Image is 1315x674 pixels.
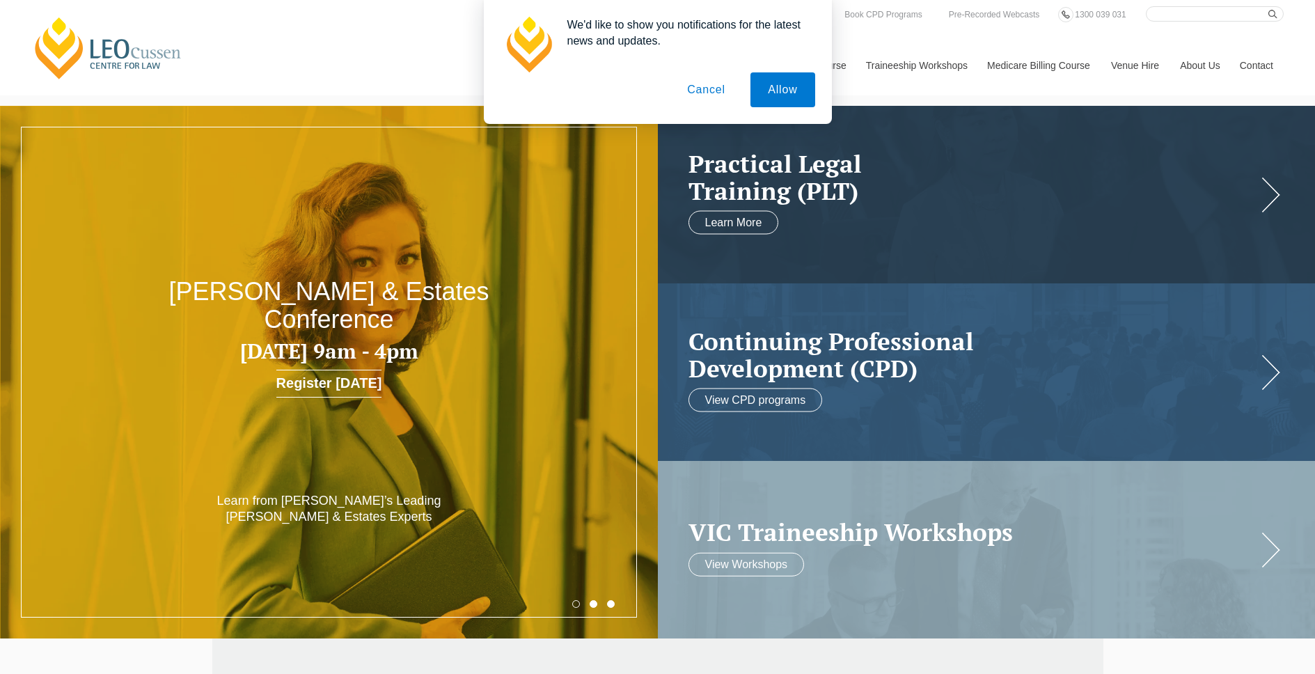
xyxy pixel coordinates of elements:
a: View Workshops [688,552,805,576]
a: VIC Traineeship Workshops [688,519,1257,546]
a: Register [DATE] [276,370,382,398]
h2: [PERSON_NAME] & Estates Conference [132,278,526,333]
img: notification icon [501,17,556,72]
a: Practical LegalTraining (PLT) [688,150,1257,204]
button: 3 [607,600,615,608]
h3: [DATE] 9am - 4pm [132,340,526,363]
h2: Practical Legal Training (PLT) [688,150,1257,204]
button: 2 [590,600,597,608]
div: We'd like to show you notifications for the latest news and updates. [556,17,815,49]
h2: Continuing Professional Development (CPD) [688,328,1257,382]
button: Cancel [670,72,743,107]
button: Allow [750,72,814,107]
a: Continuing ProfessionalDevelopment (CPD) [688,328,1257,382]
button: 1 [572,600,580,608]
p: Learn from [PERSON_NAME]’s Leading [PERSON_NAME] & Estates Experts [198,493,461,526]
a: View CPD programs [688,389,823,412]
a: Learn More [688,211,779,235]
